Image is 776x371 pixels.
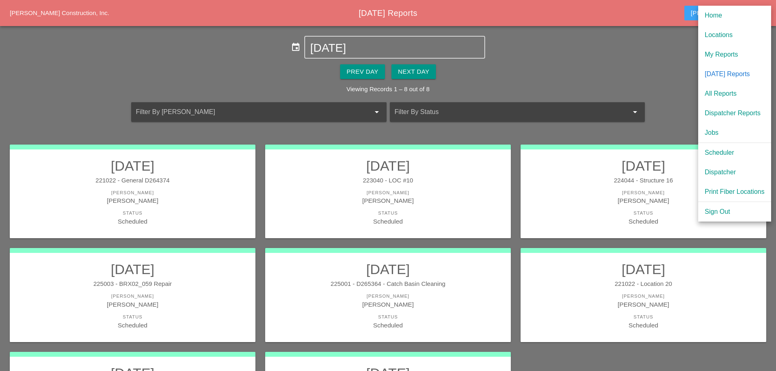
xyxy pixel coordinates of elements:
[340,64,385,79] button: Prev Day
[705,11,765,20] div: Home
[273,321,503,330] div: Scheduled
[529,261,758,329] a: [DATE]221022 - Location 20[PERSON_NAME][PERSON_NAME]StatusScheduled
[529,196,758,205] div: [PERSON_NAME]
[18,300,247,309] div: [PERSON_NAME]
[358,9,417,18] span: [DATE] Reports
[273,196,503,205] div: [PERSON_NAME]
[18,261,247,277] h2: [DATE]
[698,182,771,202] a: Print Fiber Locations
[347,67,378,77] div: Prev Day
[705,187,765,197] div: Print Fiber Locations
[630,107,640,117] i: arrow_drop_down
[273,293,503,300] div: [PERSON_NAME]
[698,6,771,25] a: Home
[273,261,503,277] h2: [DATE]
[698,25,771,45] a: Locations
[698,162,771,182] a: Dispatcher
[691,8,756,18] div: [PERSON_NAME]
[529,158,758,174] h2: [DATE]
[698,64,771,84] a: [DATE] Reports
[529,300,758,309] div: [PERSON_NAME]
[529,158,758,226] a: [DATE]224044 - Structure 16[PERSON_NAME][PERSON_NAME]StatusScheduled
[18,293,247,300] div: [PERSON_NAME]
[705,89,765,99] div: All Reports
[529,321,758,330] div: Scheduled
[529,293,758,300] div: [PERSON_NAME]
[310,42,479,55] input: Select Date
[529,279,758,289] div: 221022 - Location 20
[529,176,758,185] div: 224044 - Structure 16
[273,176,503,185] div: 223040 - LOC #10
[705,30,765,40] div: Locations
[18,210,247,217] div: Status
[529,217,758,226] div: Scheduled
[18,261,247,329] a: [DATE]225003 - BRX02_059 Repair[PERSON_NAME][PERSON_NAME]StatusScheduled
[684,6,763,20] button: [PERSON_NAME]
[18,176,247,185] div: 221022 - General D264374
[273,314,503,321] div: Status
[529,261,758,277] h2: [DATE]
[18,158,247,226] a: [DATE]221022 - General D264374[PERSON_NAME][PERSON_NAME]StatusScheduled
[698,84,771,103] a: All Reports
[705,167,765,177] div: Dispatcher
[18,196,247,205] div: [PERSON_NAME]
[273,217,503,226] div: Scheduled
[18,217,247,226] div: Scheduled
[372,107,382,117] i: arrow_drop_down
[273,158,503,226] a: [DATE]223040 - LOC #10[PERSON_NAME][PERSON_NAME]StatusScheduled
[291,42,301,52] i: event
[705,108,765,118] div: Dispatcher Reports
[698,123,771,143] a: Jobs
[391,64,436,79] button: Next Day
[705,69,765,79] div: [DATE] Reports
[18,158,247,174] h2: [DATE]
[705,148,765,158] div: Scheduler
[273,189,503,196] div: [PERSON_NAME]
[705,50,765,59] div: My Reports
[529,210,758,217] div: Status
[10,9,109,16] a: [PERSON_NAME] Construction, Inc.
[18,314,247,321] div: Status
[18,189,247,196] div: [PERSON_NAME]
[698,103,771,123] a: Dispatcher Reports
[18,321,247,330] div: Scheduled
[273,279,503,289] div: 225001 - D265364 - Catch Basin Cleaning
[273,261,503,329] a: [DATE]225001 - D265364 - Catch Basin Cleaning[PERSON_NAME][PERSON_NAME]StatusScheduled
[705,128,765,138] div: Jobs
[18,279,247,289] div: 225003 - BRX02_059 Repair
[273,300,503,309] div: [PERSON_NAME]
[698,143,771,162] a: Scheduler
[398,67,429,77] div: Next Day
[529,314,758,321] div: Status
[273,210,503,217] div: Status
[698,45,771,64] a: My Reports
[273,158,503,174] h2: [DATE]
[529,189,758,196] div: [PERSON_NAME]
[705,207,765,217] div: Sign Out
